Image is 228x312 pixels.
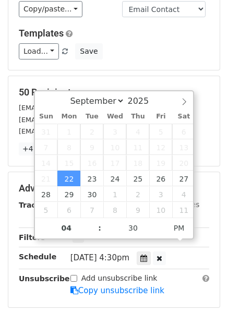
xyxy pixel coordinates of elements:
[19,201,54,209] strong: Tracking
[75,43,102,59] button: Save
[35,139,58,155] span: September 7, 2025
[126,155,149,171] span: September 18, 2025
[98,218,101,238] span: :
[19,116,135,124] small: [EMAIL_ADDRESS][DOMAIN_NAME]
[80,186,103,202] span: September 30, 2025
[19,28,64,39] a: Templates
[70,286,164,295] a: Copy unsubscribe link
[19,1,82,17] a: Copy/paste...
[149,202,172,218] span: October 10, 2025
[57,139,80,155] span: September 8, 2025
[19,127,135,135] small: [EMAIL_ADDRESS][DOMAIN_NAME]
[57,171,80,186] span: September 22, 2025
[19,233,45,242] strong: Filters
[126,113,149,120] span: Thu
[103,139,126,155] span: September 10, 2025
[80,124,103,139] span: September 2, 2025
[57,124,80,139] span: September 1, 2025
[149,113,172,120] span: Fri
[103,124,126,139] span: September 3, 2025
[103,202,126,218] span: October 8, 2025
[172,113,195,120] span: Sat
[80,113,103,120] span: Tue
[57,113,80,120] span: Mon
[172,124,195,139] span: September 6, 2025
[172,155,195,171] span: September 20, 2025
[80,139,103,155] span: September 9, 2025
[35,113,58,120] span: Sun
[57,155,80,171] span: September 15, 2025
[165,218,194,238] span: Click to toggle
[176,262,228,312] iframe: Chat Widget
[103,186,126,202] span: October 1, 2025
[19,183,209,194] h5: Advanced
[126,171,149,186] span: September 25, 2025
[80,171,103,186] span: September 23, 2025
[19,87,209,98] h5: 50 Recipients
[126,139,149,155] span: September 11, 2025
[149,171,172,186] span: September 26, 2025
[149,155,172,171] span: September 19, 2025
[172,171,195,186] span: September 27, 2025
[57,186,80,202] span: September 29, 2025
[103,171,126,186] span: September 24, 2025
[81,273,158,284] label: Add unsubscribe link
[125,96,162,106] input: Year
[103,155,126,171] span: September 17, 2025
[35,186,58,202] span: September 28, 2025
[126,186,149,202] span: October 2, 2025
[172,139,195,155] span: September 13, 2025
[19,274,70,283] strong: Unsubscribe
[19,104,135,112] small: [EMAIL_ADDRESS][DOMAIN_NAME]
[126,202,149,218] span: October 9, 2025
[149,139,172,155] span: September 12, 2025
[172,202,195,218] span: October 11, 2025
[35,155,58,171] span: September 14, 2025
[19,253,56,261] strong: Schedule
[172,186,195,202] span: October 4, 2025
[35,171,58,186] span: September 21, 2025
[149,124,172,139] span: September 5, 2025
[35,202,58,218] span: October 5, 2025
[19,43,59,59] a: Load...
[126,124,149,139] span: September 4, 2025
[103,113,126,120] span: Wed
[101,218,165,238] input: Minute
[80,202,103,218] span: October 7, 2025
[35,218,99,238] input: Hour
[80,155,103,171] span: September 16, 2025
[19,142,63,155] a: +47 more
[149,186,172,202] span: October 3, 2025
[57,202,80,218] span: October 6, 2025
[70,253,129,262] span: [DATE] 4:30pm
[35,124,58,139] span: August 31, 2025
